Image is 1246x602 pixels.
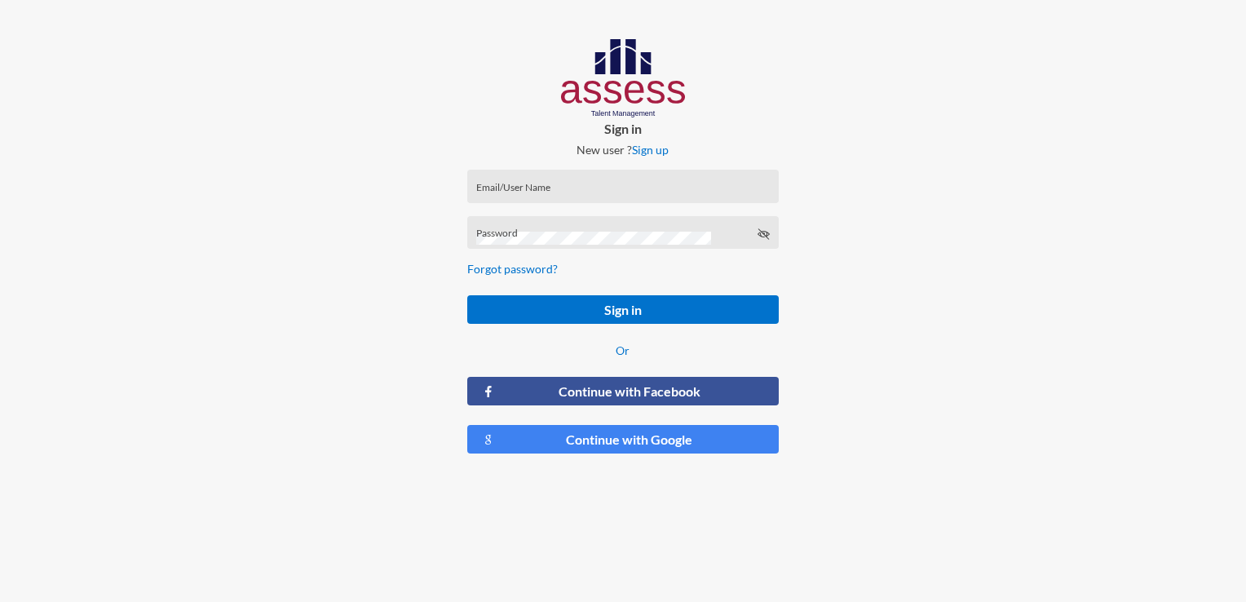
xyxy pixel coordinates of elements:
[467,295,778,324] button: Sign in
[467,377,778,405] button: Continue with Facebook
[467,343,778,357] p: Or
[454,121,791,136] p: Sign in
[561,39,686,117] img: AssessLogoo.svg
[632,143,669,157] a: Sign up
[467,425,778,454] button: Continue with Google
[454,143,791,157] p: New user ?
[467,262,558,276] a: Forgot password?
